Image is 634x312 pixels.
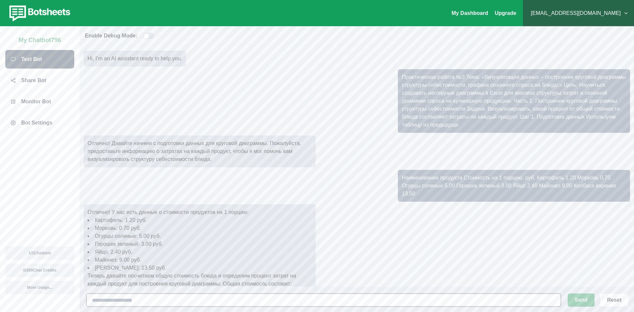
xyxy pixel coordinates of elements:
p: Share Bot [21,77,46,84]
li: Картофель: 1.20 руб. [88,216,312,224]
li: Майонез: 9.00 руб. [88,256,312,264]
p: Hi, I’m an AI assistant ready to help you. [88,55,182,63]
p: Bot Settings [21,119,52,127]
button: More Usage... [5,281,74,294]
a: Upgrade [495,10,516,16]
p: Отлично! Давайте начнем с подготовки данных для круговой диаграммы. Пожалуйста, предоставьте инфо... [88,139,312,163]
li: Горошек зеленый: 3.00 руб. [88,240,312,248]
img: botsheets-logo.png [5,4,72,23]
p: Отлично! У нас есть данные о стоимости продуктов на 1 порцию: [88,208,312,216]
button: [EMAIL_ADDRESS][DOMAIN_NAME] [528,7,629,20]
p: Enable Debug Mode: [85,32,137,40]
button: 0/200Chat Credits [5,264,74,277]
p: Наименование продукта Стоимость на 1 порцию, руб. Картофель 1.20 Морковь 0.70 Огурцы соленые 5.00... [402,174,626,198]
p: Практическая работа №3 Тема: «Визуализация данных – построение круговой диаграммы структуры себес... [402,73,626,129]
p: Теперь давайте посчитаем общую стоимость блюда и определим процент затрат на каждый продукт для п... [88,272,312,288]
button: Reset [600,293,629,307]
li: Яйцо: 2.40 руб. [88,248,312,256]
p: Monitor Bot [21,98,51,106]
button: 1/1Chatbots [5,246,74,260]
p: Test Bot [21,55,42,63]
li: Морковь: 0.70 руб. [88,224,312,232]
li: Огурцы соленые: 5.00 руб. [88,232,312,240]
p: My Chatbot796 [19,33,61,45]
a: My Dashboard [452,10,488,16]
li: [PERSON_NAME]: 13.50 руб. [88,264,312,272]
button: Send [568,293,595,307]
